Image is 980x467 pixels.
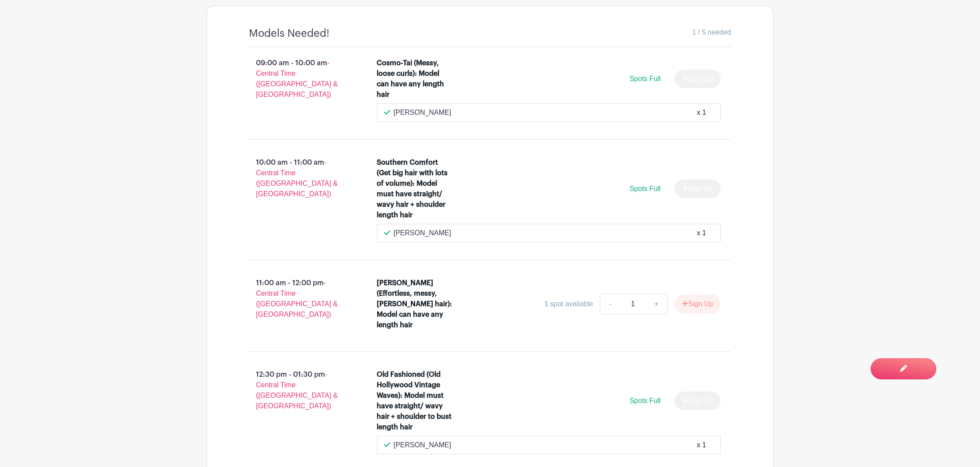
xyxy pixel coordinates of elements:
[235,54,363,103] p: 09:00 am - 10:00 am
[697,440,706,450] div: x 1
[697,228,706,238] div: x 1
[394,107,451,118] p: [PERSON_NAME]
[394,228,451,238] p: [PERSON_NAME]
[692,27,731,38] span: 1 / 5 needed
[377,278,452,330] div: [PERSON_NAME] (Effortless, messy, [PERSON_NAME] hair): Model can have any length hair
[394,440,451,450] p: [PERSON_NAME]
[235,366,363,415] p: 12:30 pm - 01:30 pm
[377,157,452,220] div: Southern Comfort (Get big hair with lots of volume): Model must have straight/ wavy hair + should...
[544,299,593,309] div: 1 spot available
[675,295,721,313] button: Sign Up
[630,75,661,82] span: Spots Full
[235,154,363,203] p: 10:00 am - 11:00 am
[235,274,363,323] p: 11:00 am - 12:00 pm
[249,27,329,40] h4: Models Needed!
[630,185,661,192] span: Spots Full
[630,397,661,404] span: Spots Full
[646,294,668,315] a: +
[377,369,452,432] div: Old Fashioned (Old Hollywood Vintage Waves): Model must have straight/ wavy hair + shoulder to bu...
[600,294,620,315] a: -
[377,58,452,100] div: Cosmo-Tai (Messy, loose curls): Model can have any length hair
[697,107,706,118] div: x 1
